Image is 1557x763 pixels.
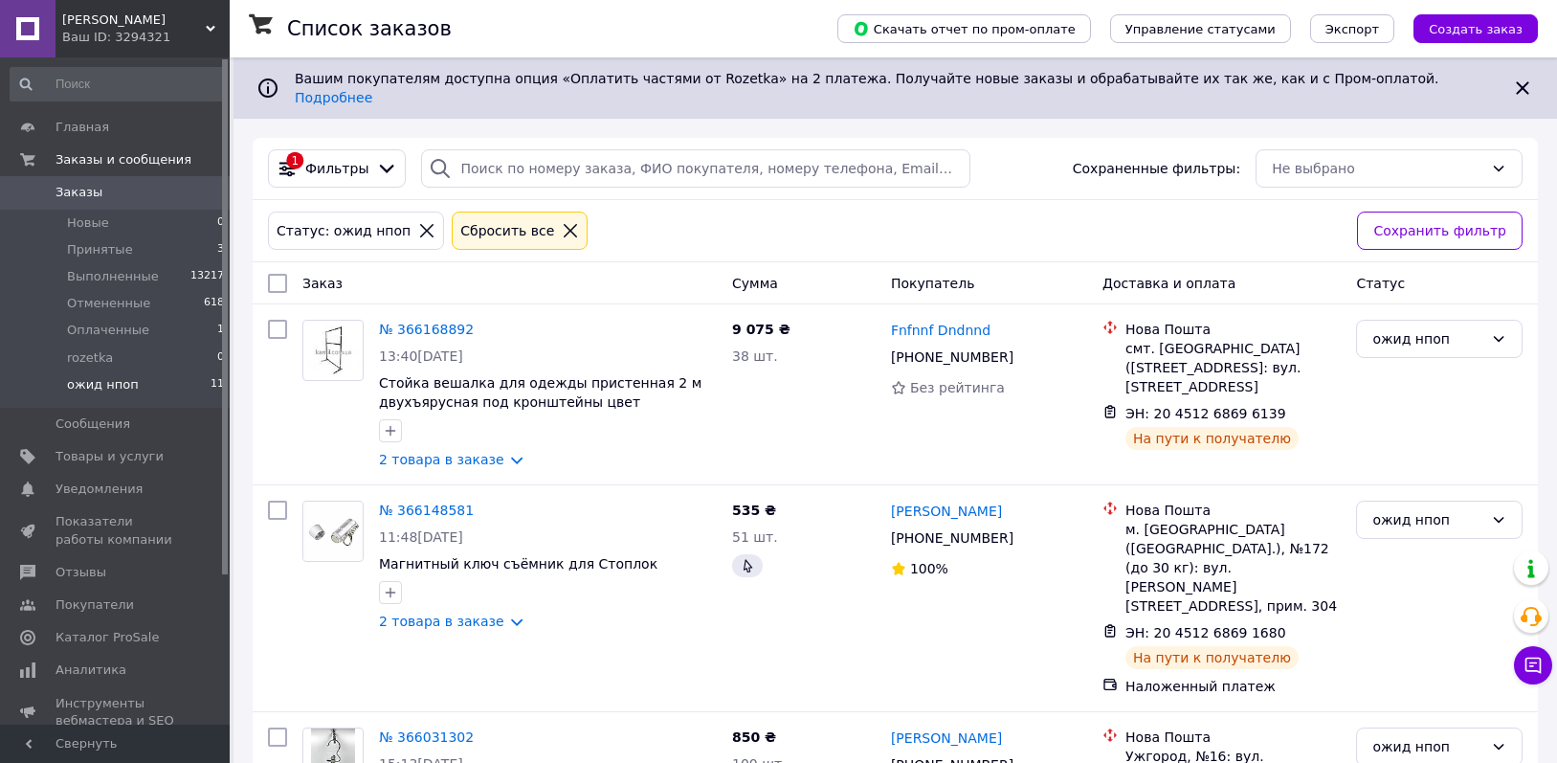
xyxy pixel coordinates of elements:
[379,322,474,337] a: № 366168892
[1272,158,1483,179] div: Не выбрано
[67,376,139,393] span: ожид нпоп
[732,729,776,745] span: 850 ₴
[1125,625,1286,640] span: ЭН: 20 4512 6869 1680
[887,525,1017,551] div: [PHONE_NUMBER]
[1125,22,1276,36] span: Управление статусами
[732,276,778,291] span: Сумма
[56,415,130,433] span: Сообщения
[379,614,504,629] a: 2 товара в заказе
[1073,159,1240,178] span: Сохраненные фильтры:
[273,220,414,241] div: Статус: ожид нпоп
[303,325,363,374] img: Фото товару
[302,276,343,291] span: Заказ
[10,67,226,101] input: Поиск
[295,71,1446,105] span: Вашим покупателям доступна опция «Оплатить частями от Rozetka» на 2 платежа. Получайте новые зака...
[67,214,109,232] span: Новые
[891,502,1002,521] a: [PERSON_NAME]
[1372,736,1483,757] div: ожид нпоп
[204,295,224,312] span: 618
[302,320,364,381] a: Фото товару
[56,564,106,581] span: Отзывы
[67,349,113,367] span: rozetka
[837,14,1091,43] button: Скачать отчет по пром-оплате
[1110,14,1291,43] button: Управление статусами
[891,729,1002,748] a: [PERSON_NAME]
[62,11,206,29] span: Kamil
[56,513,177,548] span: Показатели работы компании
[1356,276,1405,291] span: Статус
[56,184,102,201] span: Заказы
[1372,328,1483,349] div: ожид нпоп
[56,596,134,614] span: Покупатели
[379,556,657,572] a: Магнитный ключ съёмник для Стоплок
[1325,22,1379,36] span: Экспорт
[732,529,778,545] span: 51 шт.
[732,322,790,337] span: 9 075 ₴
[1125,427,1299,450] div: На пути к получателю
[853,20,1076,37] span: Скачать отчет по пром-оплате
[1125,677,1341,696] div: Наложенный платеж
[217,241,224,258] span: 3
[910,380,1005,395] span: Без рейтинга
[379,729,474,745] a: № 366031302
[1125,406,1286,421] span: ЭН: 20 4512 6869 6139
[295,90,372,105] a: Подробнее
[56,629,159,646] span: Каталог ProSale
[56,662,126,679] span: Аналитика
[56,481,143,498] span: Уведомления
[56,119,109,136] span: Главная
[303,503,363,561] img: Фото товару
[910,561,948,576] span: 100%
[217,322,224,339] span: 1
[67,241,133,258] span: Принятые
[1373,220,1506,241] span: Сохранить фильтр
[1125,728,1341,747] div: Нова Пошта
[1102,276,1235,291] span: Доставка и оплата
[67,268,159,285] span: Выполненные
[1372,509,1483,530] div: ожид нпоп
[379,529,463,545] span: 11:48[DATE]
[379,503,474,518] a: № 366148581
[456,220,558,241] div: Сбросить все
[887,344,1017,370] div: [PHONE_NUMBER]
[1125,520,1341,616] div: м. [GEOGRAPHIC_DATA] ([GEOGRAPHIC_DATA].), №172 (до 30 кг): вул. [PERSON_NAME][STREET_ADDRESS], п...
[1310,14,1394,43] button: Экспорт
[56,695,177,729] span: Инструменты вебмастера и SEO
[67,322,149,339] span: Оплаченные
[190,268,224,285] span: 13217
[1125,339,1341,396] div: смт. [GEOGRAPHIC_DATA] ([STREET_ADDRESS]: вул. [STREET_ADDRESS]
[379,375,701,429] a: Стойка вешалка для одежды пристенная 2 м двухъярусная под кронштейны цвет металлик, черный
[287,17,452,40] h1: Список заказов
[56,151,191,168] span: Заказы и сообщения
[1429,22,1523,36] span: Создать заказ
[56,448,164,465] span: Товары и услуги
[891,276,975,291] span: Покупатель
[1125,646,1299,669] div: На пути к получателю
[1514,646,1552,684] button: Чат с покупателем
[217,349,224,367] span: 0
[1125,320,1341,339] div: Нова Пошта
[1394,20,1538,35] a: Создать заказ
[62,29,230,46] div: Ваш ID: 3294321
[305,159,368,178] span: Фильтры
[217,214,224,232] span: 0
[67,295,150,312] span: Отмененные
[421,149,970,188] input: Поиск по номеру заказа, ФИО покупателя, номеру телефона, Email, номеру накладной
[1125,501,1341,520] div: Нова Пошта
[1357,212,1523,250] button: Сохранить фильтр
[211,376,224,393] span: 11
[379,452,504,467] a: 2 товара в заказе
[1413,14,1538,43] button: Создать заказ
[891,321,990,340] a: Fnfnnf Dndnnd
[732,503,776,518] span: 535 ₴
[379,348,463,364] span: 13:40[DATE]
[302,501,364,562] a: Фото товару
[732,348,778,364] span: 38 шт.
